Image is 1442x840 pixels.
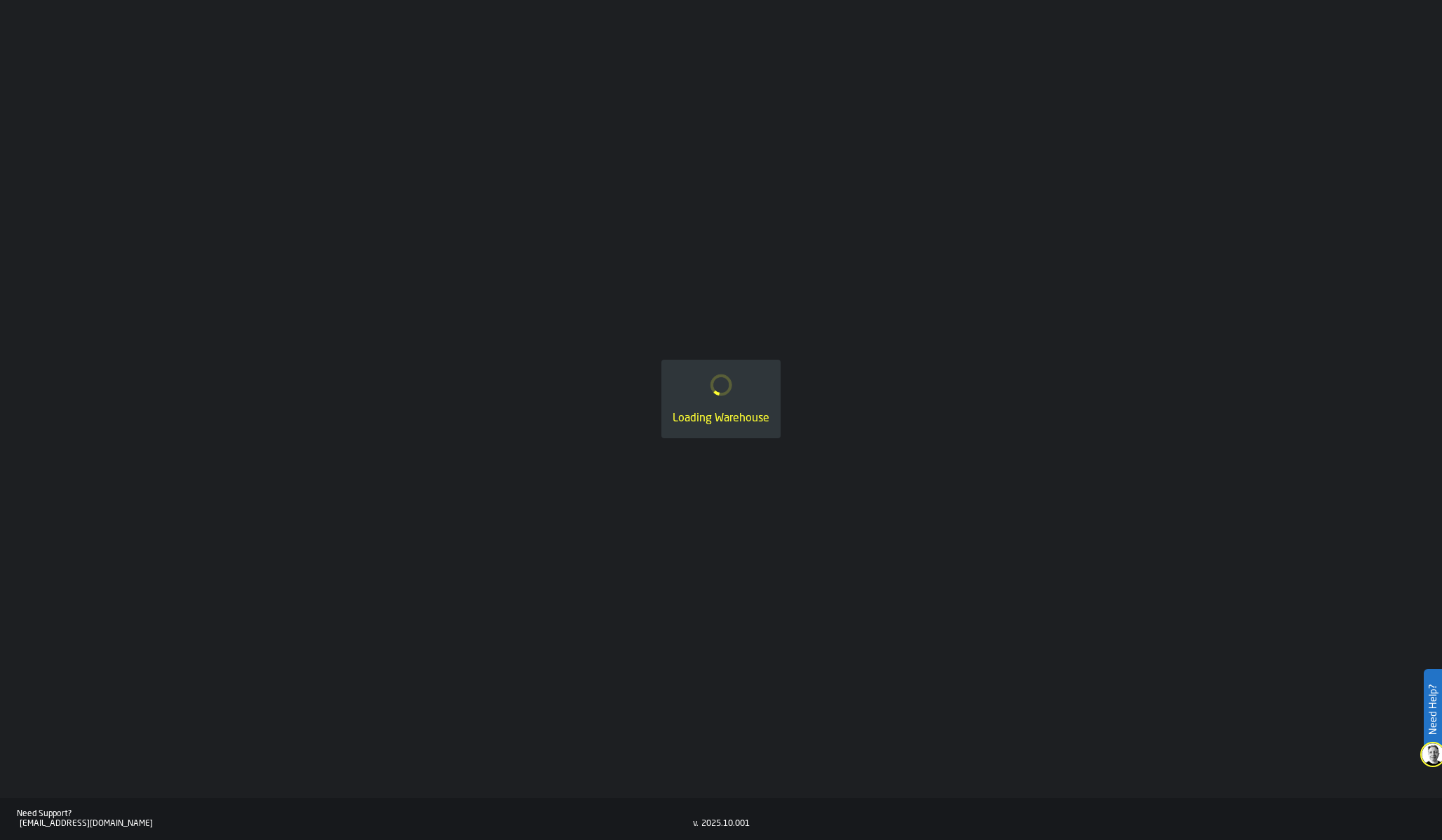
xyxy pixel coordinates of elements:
[673,410,769,427] div: Loading Warehouse
[20,819,693,829] div: [EMAIL_ADDRESS][DOMAIN_NAME]
[17,809,693,829] a: Need Support?[EMAIL_ADDRESS][DOMAIN_NAME]
[693,819,699,829] div: v.
[17,809,693,819] div: Need Support?
[701,819,750,829] div: 2025.10.001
